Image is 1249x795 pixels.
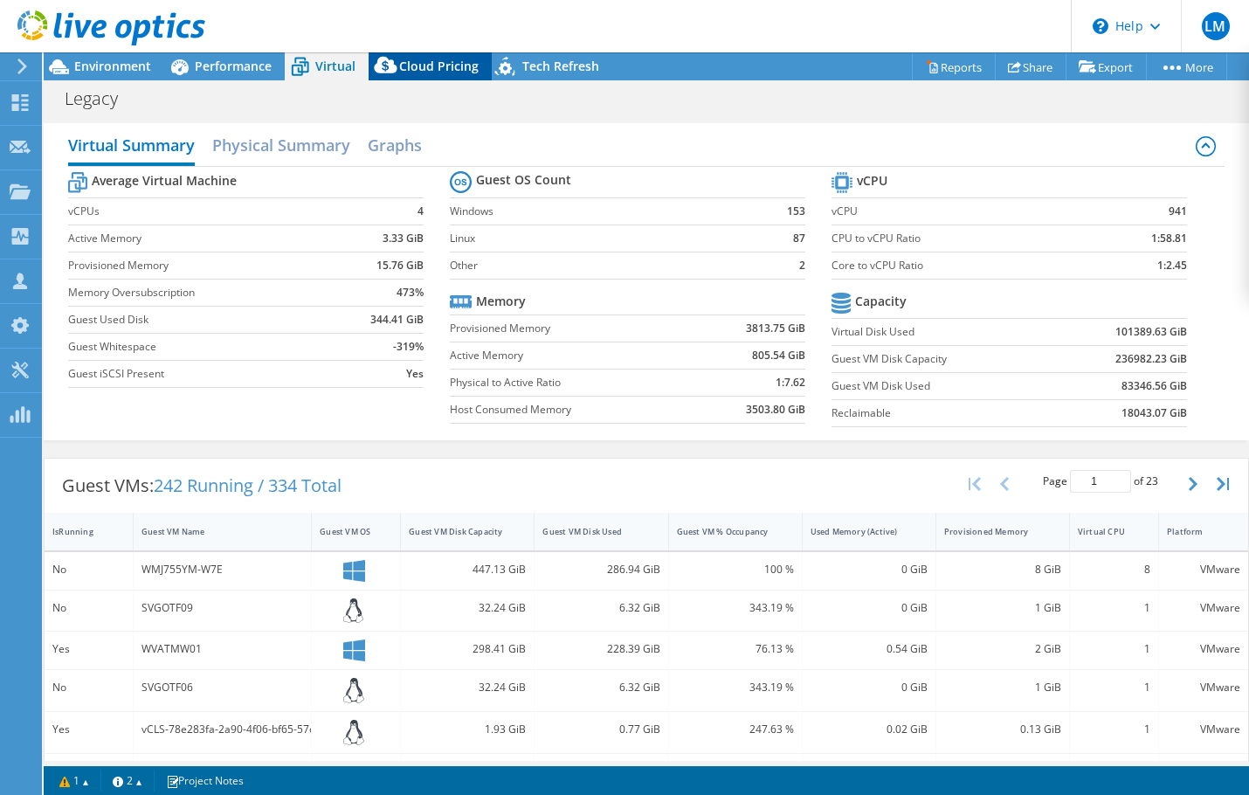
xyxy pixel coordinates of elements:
div: 298.41 GiB [409,639,526,659]
span: 242 Running / 334 Total [154,474,342,497]
b: 18043.07 GiB [1121,404,1187,422]
b: 15.76 GiB [376,257,424,274]
div: 1 [1078,720,1150,739]
b: 1:58.81 [1151,230,1187,247]
b: 1:7.62 [776,374,805,391]
div: IsRunning [52,526,104,537]
div: 0 GiB [811,560,928,579]
div: 1 [1078,639,1150,659]
span: Environment [74,58,151,74]
label: Physical to Active Ratio [450,374,694,391]
div: Yes [52,639,125,659]
span: LM [1202,12,1230,40]
div: VMware [1167,560,1240,579]
div: Virtual CPU [1078,526,1129,537]
label: Windows [450,203,759,220]
div: Platform [1167,526,1219,537]
b: 4 [417,203,424,220]
b: 3503.80 GiB [746,401,805,418]
div: 1 GiB [944,678,1061,697]
span: Cloud Pricing [399,58,479,74]
span: 23 [1146,474,1158,488]
label: Other [450,257,759,274]
label: Core to vCPU Ratio [832,257,1094,274]
a: Reports [912,53,996,80]
b: 1:2.45 [1157,257,1187,274]
b: 3813.75 GiB [746,320,805,337]
a: Export [1066,53,1147,80]
div: 32.24 GiB [409,678,526,697]
label: Reclaimable [832,404,1057,422]
div: Guest VM Disk Capacity [409,526,505,537]
div: 247.63 % [677,720,794,739]
div: Guest VM Disk Used [542,526,638,537]
div: Guest VMs: [45,459,359,513]
div: No [52,598,125,618]
a: More [1146,53,1227,80]
b: 344.41 GiB [370,311,424,328]
div: 343.19 % [677,598,794,618]
b: vCPU [857,172,887,190]
b: 2 [799,257,805,274]
b: Average Virtual Machine [92,172,237,190]
h2: Graphs [368,128,422,162]
div: SVGOTF09 [141,598,303,618]
label: Active Memory [68,230,339,247]
div: VMware [1167,639,1240,659]
div: 1 [1078,678,1150,697]
label: vCPU [832,203,1094,220]
span: Virtual [315,58,355,74]
div: 1.93 GiB [409,720,526,739]
div: 8 [1078,560,1150,579]
div: Guest VM OS [320,526,371,537]
div: WMJ755YM-W7E [141,560,303,579]
label: Guest Whitespace [68,338,339,356]
div: 6.32 GiB [542,678,659,697]
label: Virtual Disk Used [832,323,1057,341]
a: 2 [100,770,155,792]
div: vCLS-78e283fa-2a90-4f06-bf65-57d4606c9f49 [141,720,303,739]
div: 0.02 GiB [811,720,928,739]
div: SVGOTF06 [141,678,303,697]
h2: Virtual Summary [68,128,195,166]
label: Provisioned Memory [450,320,694,337]
div: 0.54 GiB [811,639,928,659]
div: 0.13 GiB [944,720,1061,739]
label: Active Memory [450,347,694,364]
div: Guest VM Name [141,526,282,537]
div: Yes [52,720,125,739]
input: jump to page [1070,470,1131,493]
div: WVATMW01 [141,639,303,659]
div: 100 % [677,560,794,579]
b: 101389.63 GiB [1115,323,1187,341]
div: Used Memory (Active) [811,526,907,537]
div: 343.19 % [677,678,794,697]
label: Guest iSCSI Present [68,365,339,383]
div: VMware [1167,720,1240,739]
div: 1 [1078,598,1150,618]
b: Guest OS Count [476,171,571,189]
div: 447.13 GiB [409,560,526,579]
b: 83346.56 GiB [1121,377,1187,395]
label: Host Consumed Memory [450,401,694,418]
b: 805.54 GiB [752,347,805,364]
span: Tech Refresh [522,58,599,74]
div: 8 GiB [944,560,1061,579]
div: No [52,560,125,579]
div: VMware [1167,678,1240,697]
b: 87 [793,230,805,247]
label: Linux [450,230,759,247]
a: Share [995,53,1066,80]
h1: Legacy [57,89,145,108]
b: -319% [393,338,424,356]
b: Memory [476,293,526,310]
div: VMware [1167,598,1240,618]
label: CPU to vCPU Ratio [832,230,1094,247]
label: Memory Oversubscription [68,284,339,301]
div: Provisioned Memory [944,526,1040,537]
span: Page of [1043,470,1158,493]
label: Provisioned Memory [68,257,339,274]
span: Performance [195,58,272,74]
b: 3.33 GiB [383,230,424,247]
div: 6.32 GiB [542,598,659,618]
